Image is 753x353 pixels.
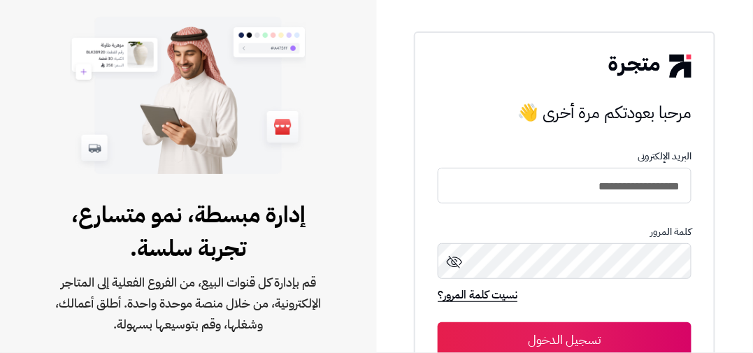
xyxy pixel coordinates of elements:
p: كلمة المرور [438,226,691,238]
a: نسيت كلمة المرور؟ [438,287,517,306]
span: إدارة مبسطة، نمو متسارع، تجربة سلسة. [45,198,332,265]
h3: مرحبا بعودتكم مرة أخرى 👋 [438,99,691,127]
span: قم بإدارة كل قنوات البيع، من الفروع الفعلية إلى المتاجر الإلكترونية، من خلال منصة موحدة واحدة. أط... [45,272,332,335]
img: logo-2.png [609,55,691,77]
p: البريد الإلكترونى [438,151,691,162]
